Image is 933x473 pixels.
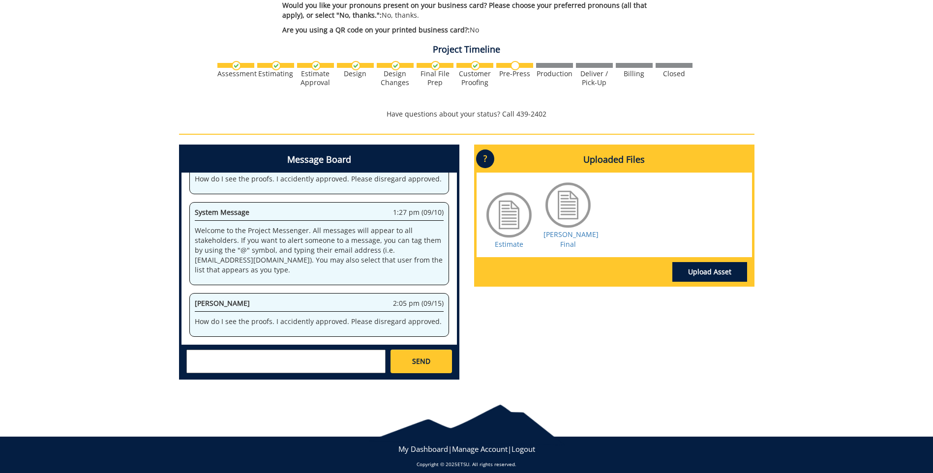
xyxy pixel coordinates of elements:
[576,69,613,87] div: Deliver / Pick-Up
[391,350,451,373] a: SEND
[186,350,386,373] textarea: messageToSend
[536,69,573,78] div: Production
[377,69,414,87] div: Design Changes
[181,147,457,173] h4: Message Board
[393,207,444,217] span: 1:27 pm (09/10)
[311,61,321,70] img: checkmark
[282,0,667,20] p: No, thanks.
[195,226,444,275] p: Welcome to the Project Messenger. All messages will appear to all stakeholders. If you want to al...
[672,262,747,282] a: Upload Asset
[179,109,754,119] p: Have questions about your status? Call 439-2402
[471,61,480,70] img: checkmark
[271,61,281,70] img: checkmark
[297,69,334,87] div: Estimate Approval
[398,444,448,454] a: My Dashboard
[179,45,754,55] h4: Project Timeline
[616,69,653,78] div: Billing
[477,147,752,173] h4: Uploaded Files
[282,25,667,35] p: No
[391,61,400,70] img: checkmark
[195,298,250,308] span: [PERSON_NAME]
[496,69,533,78] div: Pre-Press
[337,69,374,78] div: Design
[431,61,440,70] img: checkmark
[543,230,599,249] a: [PERSON_NAME] Final
[457,461,469,468] a: ETSU
[512,444,535,454] a: Logout
[452,444,508,454] a: Manage Account
[476,149,494,168] p: ?
[456,69,493,87] div: Customer Proofing
[195,317,444,326] p: How do I see the proofs. I accidently approved. Please disregard approved.
[412,356,430,366] span: SEND
[351,61,361,70] img: checkmark
[417,69,453,87] div: Final File Prep
[495,239,523,249] a: Estimate
[257,69,294,78] div: Estimating
[217,69,254,78] div: Assessment
[282,25,470,34] span: Are you using a QR code on your printed business card?:
[195,174,444,184] p: How do I see the proofs. I accidently approved. Please disregard approved.
[656,69,692,78] div: Closed
[195,207,249,217] span: System Message
[393,298,444,308] span: 2:05 pm (09/15)
[232,61,241,70] img: checkmark
[282,0,647,20] span: Would you like your pronouns present on your business card? Please choose your preferred pronouns...
[511,61,520,70] img: no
